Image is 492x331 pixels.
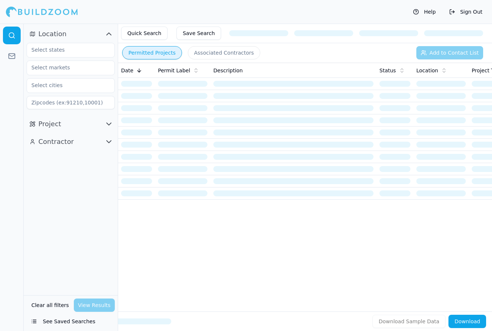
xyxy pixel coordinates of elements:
span: Permit Label [158,67,190,74]
button: Quick Search [121,27,168,40]
span: Description [213,67,243,74]
input: Select states [27,43,105,56]
button: Permitted Projects [122,46,182,59]
button: Contractor [27,136,115,148]
input: Select markets [27,61,105,74]
button: Location [27,28,115,40]
span: Location [416,67,438,74]
button: Sign Out [445,6,486,18]
button: Clear all filters [30,299,71,312]
span: Date [121,67,133,74]
span: Location [38,29,66,39]
button: Associated Contractors [188,46,260,59]
button: See Saved Searches [27,315,115,328]
button: Help [409,6,440,18]
input: Zipcodes (ex:91210,10001) [27,96,115,109]
span: Project [38,119,61,129]
span: Status [379,67,396,74]
button: Save Search [176,27,221,40]
button: Project [27,118,115,130]
button: Download [448,315,486,328]
span: Contractor [38,137,74,147]
input: Select cities [27,79,105,92]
